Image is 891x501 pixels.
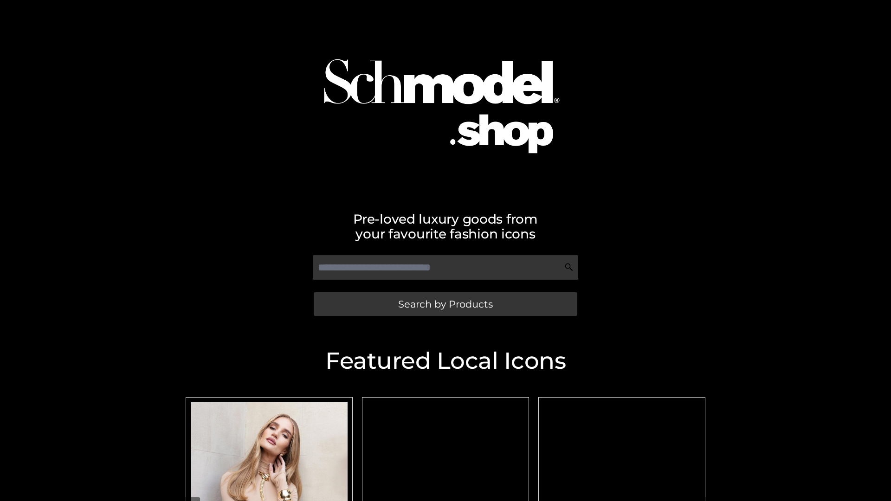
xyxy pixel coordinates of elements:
h2: Featured Local Icons​ [181,349,710,373]
h2: Pre-loved luxury goods from your favourite fashion icons [181,212,710,241]
span: Search by Products [398,299,493,309]
a: Search by Products [314,292,577,316]
img: Search Icon [564,263,574,272]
